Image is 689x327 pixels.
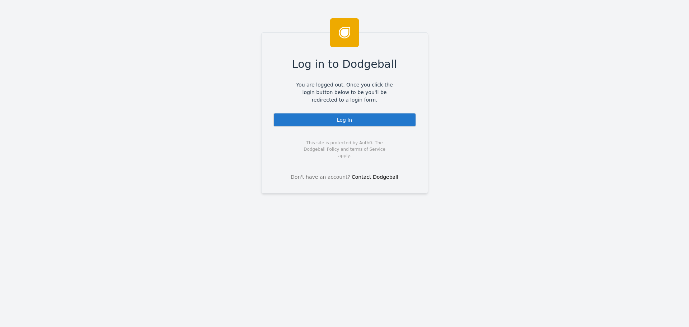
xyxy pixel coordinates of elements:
span: Don't have an account? [291,173,350,181]
div: Log In [273,113,416,127]
span: This site is protected by Auth0. The Dodgeball Policy and terms of Service apply. [297,140,392,159]
span: You are logged out. Once you click the login button below to be you'll be redirected to a login f... [291,81,398,104]
a: Contact Dodgeball [352,174,398,180]
span: Log in to Dodgeball [292,56,397,72]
